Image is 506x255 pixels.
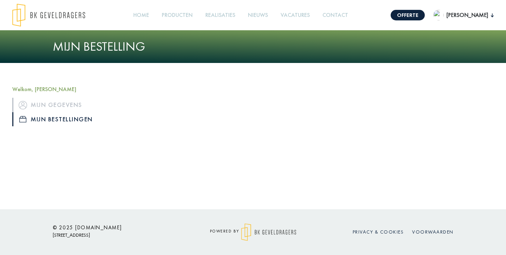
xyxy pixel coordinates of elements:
[412,229,454,235] a: Voorwaarden
[53,39,454,54] h1: Mijn bestelling
[12,98,125,112] a: iconMijn gegevens
[130,7,152,23] a: Home
[320,7,351,23] a: Contact
[159,7,196,23] a: Producten
[245,7,271,23] a: Nieuws
[278,7,313,23] a: Vacatures
[203,7,238,23] a: Realisaties
[433,10,494,20] button: [PERSON_NAME]
[19,101,27,109] img: icon
[12,86,125,93] h5: Welkom, [PERSON_NAME]
[12,112,125,126] a: iconMijn bestellingen
[444,11,491,19] span: [PERSON_NAME]
[353,229,404,235] a: Privacy & cookies
[241,223,296,241] img: logo
[391,10,425,20] a: Offerte
[433,10,444,20] img: undefined
[12,4,85,27] img: logo
[53,231,179,240] p: [STREET_ADDRESS]
[53,224,179,231] h6: © 2025 [DOMAIN_NAME]
[190,223,316,241] div: powered by
[19,116,26,122] img: icon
